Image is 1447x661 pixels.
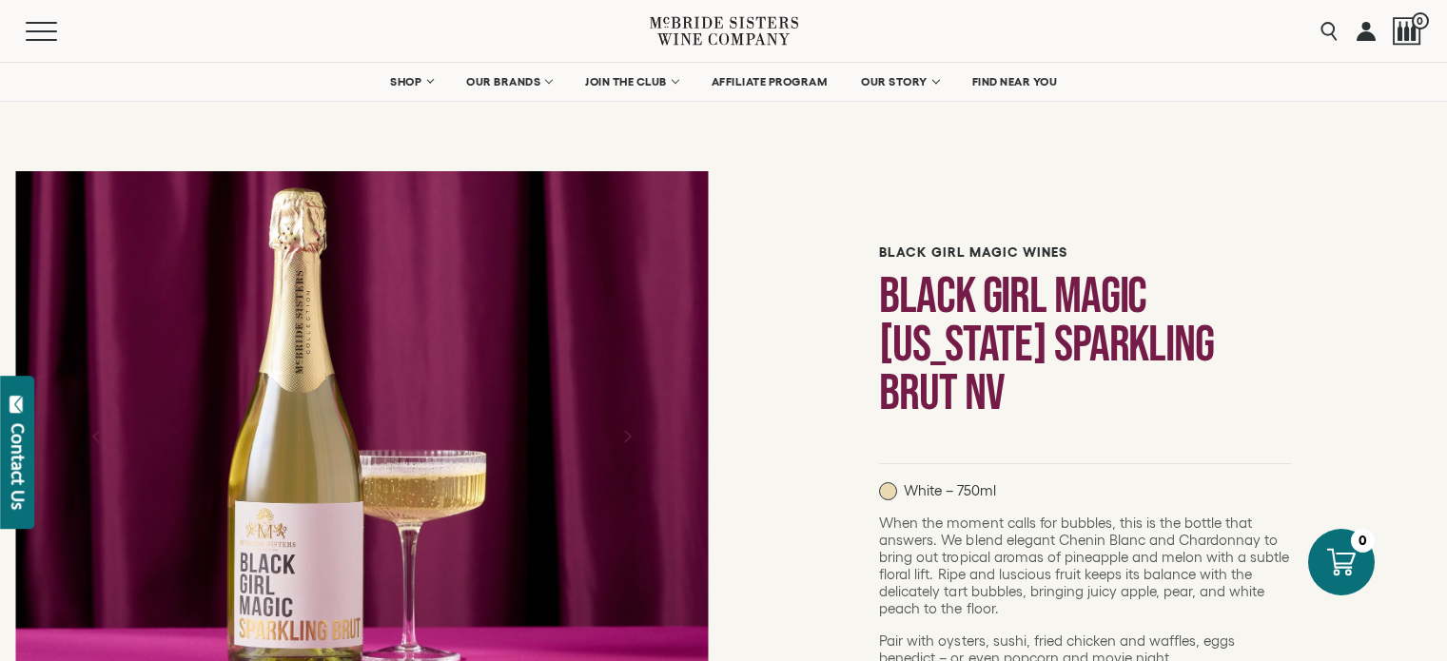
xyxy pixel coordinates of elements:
[26,22,94,41] button: Mobile Menu Trigger
[585,75,667,88] span: JOIN THE CLUB
[879,482,996,500] p: White – 750ml
[712,75,828,88] span: AFFILIATE PROGRAM
[879,272,1291,418] h1: Black Girl Magic [US_STATE] Sparkling Brut NV
[573,63,690,101] a: JOIN THE CLUB
[466,75,540,88] span: OUR BRANDS
[1351,529,1375,553] div: 0
[454,63,563,101] a: OUR BRANDS
[378,63,444,101] a: SHOP
[1412,12,1429,29] span: 0
[849,63,950,101] a: OUR STORY
[72,412,122,461] button: Previous
[972,75,1058,88] span: FIND NEAR YOU
[879,515,1291,617] p: When the moment calls for bubbles, this is the bottle that answers. We blend elegant Chenin Blanc...
[879,244,1291,261] h6: Black Girl Magic Wines
[861,75,928,88] span: OUR STORY
[390,75,422,88] span: SHOP
[602,412,652,461] button: Next
[699,63,840,101] a: AFFILIATE PROGRAM
[9,423,28,510] div: Contact Us
[960,63,1070,101] a: FIND NEAR YOU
